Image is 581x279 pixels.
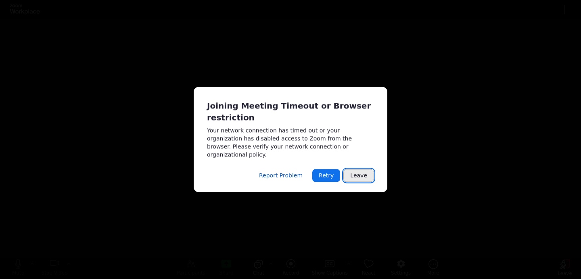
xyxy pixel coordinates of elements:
[253,169,309,182] button: Report Problem
[343,169,374,182] button: Leave
[194,87,387,192] div: Meeting connected timeout.
[312,169,340,182] button: Retry
[207,127,374,159] div: Your network connection has timed out or your organization has disabled access to Zoom from the b...
[207,100,374,123] div: Joining Meeting Timeout or Browser restriction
